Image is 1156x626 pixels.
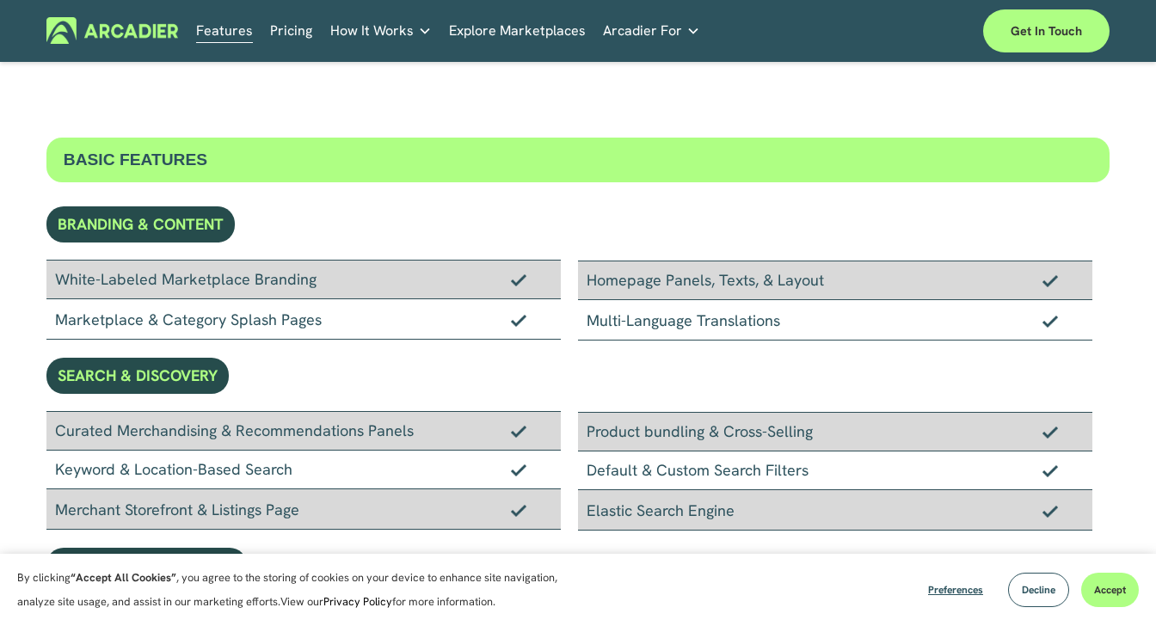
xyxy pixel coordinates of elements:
img: Checkmark [511,504,526,516]
div: Merchant Storefront & Listings Page [46,489,561,530]
span: How It Works [330,19,414,43]
div: Marketplace & Category Splash Pages [46,299,561,340]
div: Curated Merchandising & Recommendations Panels [46,411,561,451]
div: Keyword & Location-Based Search [46,451,561,489]
span: Accept [1094,583,1126,597]
p: By clicking , you agree to the storing of cookies on your device to enhance site navigation, anal... [17,566,576,614]
button: Accept [1081,573,1139,607]
a: folder dropdown [330,17,432,44]
img: Checkmark [1042,315,1058,327]
img: Checkmark [1042,426,1058,438]
button: Preferences [915,573,996,607]
div: Multi-Language Translations [578,300,1092,341]
a: Privacy Policy [323,594,392,609]
a: Explore Marketplaces [449,17,586,44]
img: Checkmark [511,425,526,437]
img: Checkmark [1042,464,1058,476]
img: Checkmark [511,463,526,476]
button: Decline [1008,573,1069,607]
div: PURCHASE ENABLEMENT [46,548,247,584]
div: BASIC FEATURES [46,138,1110,182]
strong: “Accept All Cookies” [71,570,176,585]
a: Pricing [270,17,312,44]
div: Product bundling & Cross-Selling [578,412,1092,451]
span: Decline [1022,583,1055,597]
div: BRANDING & CONTENT [46,206,235,242]
a: Features [196,17,253,44]
img: Checkmark [511,314,526,326]
span: Arcadier For [603,19,682,43]
img: Arcadier [46,17,178,44]
a: Get in touch [983,9,1110,52]
a: folder dropdown [603,17,700,44]
div: Default & Custom Search Filters [578,451,1092,490]
img: Checkmark [1042,274,1058,286]
img: Checkmark [511,273,526,285]
div: Homepage Panels, Texts, & Layout [578,261,1092,300]
div: SEARCH & DISCOVERY [46,358,229,394]
img: Checkmark [1042,505,1058,517]
div: White-Labeled Marketplace Branding [46,260,561,299]
span: Preferences [928,583,983,597]
div: Elastic Search Engine [578,490,1092,531]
